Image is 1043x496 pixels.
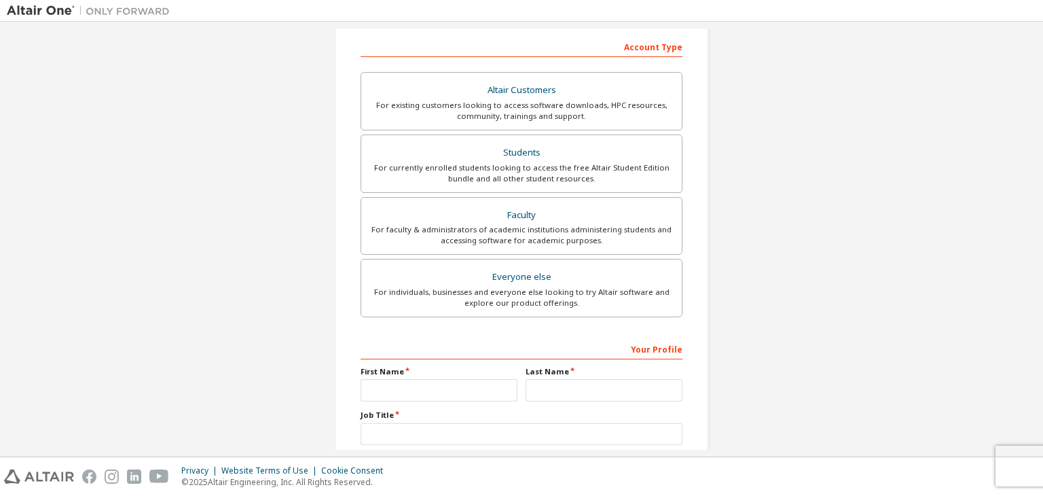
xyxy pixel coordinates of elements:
[369,268,674,287] div: Everyone else
[526,366,682,377] label: Last Name
[361,410,682,421] label: Job Title
[221,465,321,476] div: Website Terms of Use
[321,465,391,476] div: Cookie Consent
[369,224,674,246] div: For faculty & administrators of academic institutions administering students and accessing softwa...
[149,470,169,484] img: youtube.svg
[181,476,391,488] p: © 2025 Altair Engineering, Inc. All Rights Reserved.
[127,470,141,484] img: linkedin.svg
[4,470,74,484] img: altair_logo.svg
[7,4,177,18] img: Altair One
[361,35,682,57] div: Account Type
[369,287,674,308] div: For individuals, businesses and everyone else looking to try Altair software and explore our prod...
[105,470,119,484] img: instagram.svg
[369,162,674,184] div: For currently enrolled students looking to access the free Altair Student Edition bundle and all ...
[82,470,96,484] img: facebook.svg
[361,338,682,359] div: Your Profile
[181,465,221,476] div: Privacy
[361,366,517,377] label: First Name
[369,143,674,162] div: Students
[369,206,674,225] div: Faculty
[369,81,674,100] div: Altair Customers
[369,100,674,122] div: For existing customers looking to access software downloads, HPC resources, community, trainings ...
